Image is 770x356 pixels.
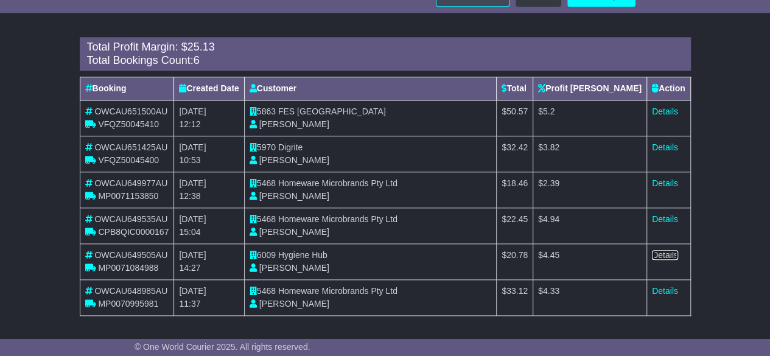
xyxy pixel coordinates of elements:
span: VFQZ50045400 [98,155,159,165]
a: Details [652,286,678,296]
span: Digrite [278,142,303,152]
td: $ [533,280,647,316]
span: 5468 [257,178,276,188]
span: MP0071153850 [98,191,158,201]
span: OWCAU649977AU [94,178,167,188]
a: Details [652,178,678,188]
span: VFQZ50045410 [98,119,159,129]
div: Total Bookings Count: [87,54,684,68]
td: $ [497,280,533,316]
td: $ [497,136,533,172]
span: 3.82 [543,142,559,152]
span: [DATE] [179,178,206,188]
span: [DATE] [179,142,206,152]
span: CPB8QIC0000167 [98,227,169,237]
span: 33.12 [506,286,528,296]
span: OWCAU651500AU [94,106,167,116]
span: [PERSON_NAME] [259,299,329,309]
a: Details [652,142,678,152]
span: OWCAU648985AU [94,286,167,296]
span: 32.42 [506,142,528,152]
th: Created Date [174,77,244,100]
td: $ [497,172,533,208]
span: 12:38 [179,191,200,201]
span: 5863 [257,106,276,116]
th: Customer [244,77,496,100]
span: 5468 [257,286,276,296]
span: 5970 [257,142,276,152]
th: Total [497,77,533,100]
td: $ [497,100,533,136]
td: $ [533,208,647,244]
a: Details [652,250,678,260]
span: 4.33 [543,286,559,296]
th: Booking [80,77,174,100]
td: $ [533,136,647,172]
span: Homeware Microbrands Pty Ltd [278,214,397,224]
span: [DATE] [179,106,206,116]
td: $ [497,244,533,280]
span: 20.78 [506,250,528,260]
td: $ [533,172,647,208]
span: [DATE] [179,214,206,224]
span: 14:27 [179,263,200,273]
span: OWCAU651425AU [94,142,167,152]
span: 50.57 [506,106,528,116]
span: 5468 [257,214,276,224]
span: 5.2 [543,106,555,116]
span: 12:12 [179,119,200,129]
a: Details [652,214,678,224]
span: 4.45 [543,250,559,260]
a: Details [652,106,678,116]
span: 4.94 [543,214,559,224]
span: 2.39 [543,178,559,188]
span: [DATE] [179,250,206,260]
th: Profit [PERSON_NAME] [533,77,647,100]
span: [DATE] [179,286,206,296]
span: 6 [194,54,200,66]
span: FES [GEOGRAPHIC_DATA] [278,106,386,116]
span: MP0071084988 [98,263,158,273]
span: 10:53 [179,155,200,165]
span: OWCAU649535AU [94,214,167,224]
span: [PERSON_NAME] [259,191,329,201]
td: $ [533,244,647,280]
span: 6009 [257,250,276,260]
span: [PERSON_NAME] [259,119,329,129]
span: MP0070995981 [98,299,158,309]
td: $ [533,100,647,136]
span: Hygiene Hub [278,250,327,260]
span: © One World Courier 2025. All rights reserved. [135,342,310,352]
span: 25.13 [187,41,215,53]
span: Homeware Microbrands Pty Ltd [278,286,397,296]
span: [PERSON_NAME] [259,227,329,237]
span: 11:37 [179,299,200,309]
th: Action [646,77,690,100]
span: 15:04 [179,227,200,237]
span: Homeware Microbrands Pty Ltd [278,178,397,188]
span: 22.45 [506,214,528,224]
td: $ [497,208,533,244]
span: 18.46 [506,178,528,188]
span: [PERSON_NAME] [259,263,329,273]
div: Total Profit Margin: $ [87,41,684,54]
span: [PERSON_NAME] [259,155,329,165]
span: OWCAU649505AU [94,250,167,260]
